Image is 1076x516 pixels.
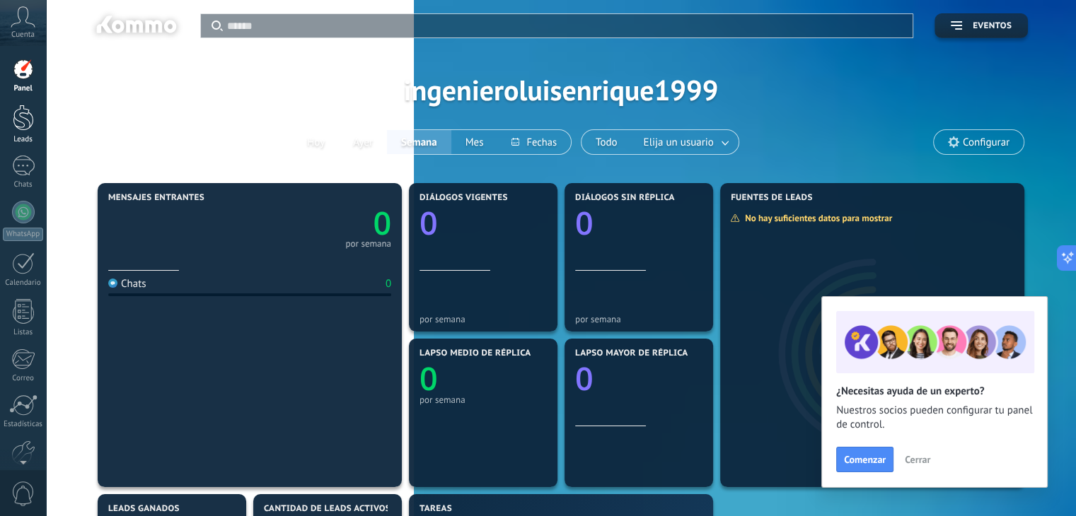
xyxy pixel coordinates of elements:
[23,23,34,34] img: logo_orange.svg
[451,130,498,154] button: Mes
[575,193,675,203] span: Diálogos sin réplica
[935,13,1028,38] button: Eventos
[3,84,44,93] div: Panel
[59,82,70,93] img: tab_domain_overview_orange.svg
[108,504,180,514] span: Leads ganados
[3,228,43,241] div: WhatsApp
[264,504,391,514] span: Cantidad de leads activos
[386,277,391,291] div: 0
[11,30,35,40] span: Cuenta
[836,447,893,472] button: Comenzar
[40,23,69,34] div: v 4.0.25
[3,420,44,429] div: Estadísticas
[293,130,339,154] button: Hoy
[74,83,108,93] div: Dominio
[844,455,886,464] span: Comenzar
[582,130,632,154] button: Todo
[250,201,391,245] a: 0
[3,374,44,383] div: Correo
[632,130,739,154] button: Elija un usuario
[166,83,225,93] div: Palabras clave
[836,404,1033,432] span: Nuestros socios pueden configurar tu panel de control.
[731,193,813,203] span: Fuentes de leads
[730,212,902,224] div: No hay suficientes datos para mostrar
[420,193,508,203] span: Diálogos vigentes
[575,201,594,245] text: 0
[3,180,44,189] div: Chats
[420,357,438,400] text: 0
[905,455,930,464] span: Cerrar
[963,136,1010,148] span: Configurar
[108,193,204,203] span: Mensajes entrantes
[3,135,44,144] div: Leads
[898,449,937,470] button: Cerrar
[108,277,146,291] div: Chats
[151,82,162,93] img: tab_keywords_by_traffic_grey.svg
[37,37,202,48] div: [PERSON_NAME]: [DOMAIN_NAME]
[641,133,717,152] span: Elija un usuario
[345,240,391,247] div: por semana
[108,278,117,288] img: Chats
[3,328,44,337] div: Listas
[387,130,451,154] button: Semana
[836,385,1033,398] h2: ¿Necesitas ayuda de un experto?
[420,348,531,358] span: Lapso medio de réplica
[420,394,547,405] div: por semana
[575,357,594,400] text: 0
[575,314,702,324] div: por semana
[420,504,452,514] span: Tareas
[339,130,387,154] button: Ayer
[23,37,34,48] img: website_grey.svg
[973,21,1012,31] span: Eventos
[373,201,391,245] text: 0
[420,314,547,324] div: por semana
[3,278,44,288] div: Calendario
[497,130,570,154] button: Fechas
[420,201,438,245] text: 0
[575,348,688,358] span: Lapso mayor de réplica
